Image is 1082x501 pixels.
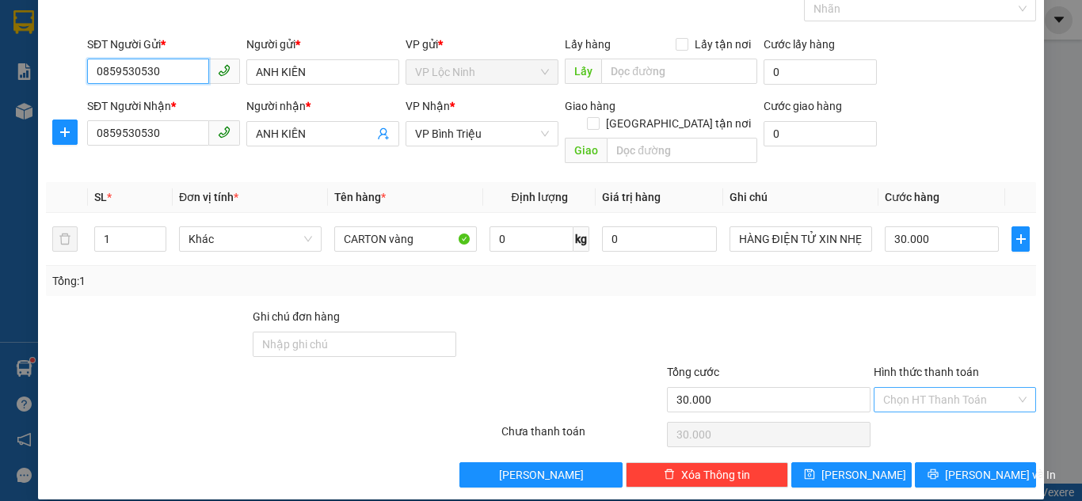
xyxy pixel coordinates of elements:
label: Cước lấy hàng [764,38,835,51]
span: VP Lộc Ninh [415,60,549,84]
button: [PERSON_NAME] [459,462,622,488]
span: [PERSON_NAME] [499,466,584,484]
span: kg [573,226,589,252]
span: Tên hàng [334,191,386,203]
span: Giao [565,138,607,163]
div: Chưa thanh toán [500,423,665,450]
div: VP gửi [406,36,558,53]
div: SĐT Người Gửi [87,36,240,53]
button: plus [52,120,78,145]
span: Lấy tận nơi [688,36,757,53]
span: Đơn vị tính [179,191,238,203]
span: Giao hàng [565,100,615,112]
label: Hình thức thanh toán [874,366,979,378]
span: phone [218,64,230,77]
span: SL [94,191,107,203]
span: Tổng cước [667,366,719,378]
span: Cước hàng [885,191,939,203]
span: Lấy [565,59,601,84]
span: printer [928,469,939,481]
label: Ghi chú đơn hàng [253,310,340,323]
input: Dọc đường [607,138,757,163]
span: plus [1012,233,1029,245]
span: [GEOGRAPHIC_DATA] tận nơi [600,115,757,132]
button: deleteXóa Thông tin [626,462,788,488]
span: Định lượng [511,191,567,203]
span: delete [664,469,675,481]
span: Giá trị hàng [602,191,661,203]
button: plus [1012,226,1030,252]
button: save[PERSON_NAME] [791,462,912,488]
span: user-add [377,127,390,140]
label: Cước giao hàng [764,100,842,112]
span: VP Bình Triệu [415,122,549,146]
button: printer[PERSON_NAME] và In [915,462,1036,488]
input: 0 [602,226,716,252]
input: Cước lấy hàng [764,59,877,85]
div: Người gửi [246,36,399,53]
input: Ghi Chú [730,226,872,252]
span: Xóa Thông tin [681,466,750,484]
div: Người nhận [246,97,399,115]
span: Lấy hàng [565,38,611,51]
span: [PERSON_NAME] và In [945,466,1056,484]
span: Khác [189,227,312,251]
span: VP Nhận [406,100,450,112]
input: Ghi chú đơn hàng [253,332,456,357]
input: Cước giao hàng [764,121,877,146]
input: Dọc đường [601,59,757,84]
span: phone [218,126,230,139]
div: SĐT Người Nhận [87,97,240,115]
div: Tổng: 1 [52,272,419,290]
span: save [804,469,815,481]
span: [PERSON_NAME] [821,466,906,484]
input: VD: Bàn, Ghế [334,226,477,252]
button: delete [52,226,78,252]
th: Ghi chú [723,182,878,213]
span: plus [53,126,77,139]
